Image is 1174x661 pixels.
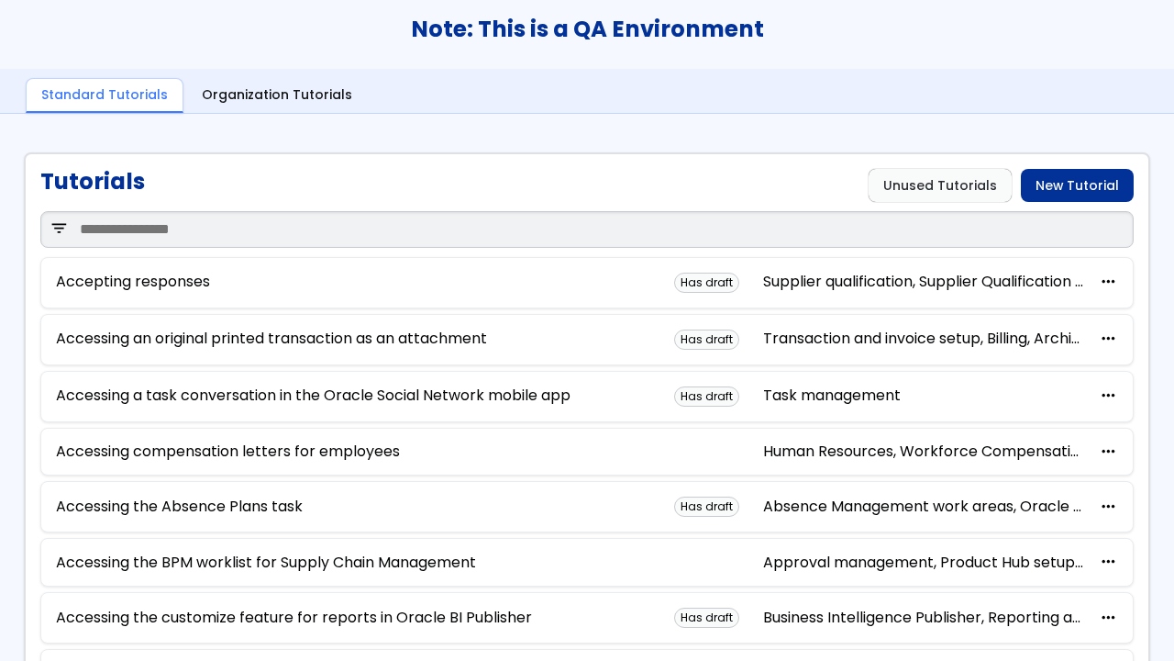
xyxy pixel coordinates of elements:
div: Human Resources, Workforce Compensation Worksheets, Workforce compensation plans, Workforce Compe... [763,443,1084,460]
a: Standard Tutorials [26,78,183,114]
button: more_horiz [1099,274,1118,291]
a: Unused Tutorials [869,169,1012,202]
div: Absence Management work areas, Oracle Absence Management Cloud Overview, Archive HCM, and Absence... [763,499,1084,515]
a: Accessing the BPM worklist for Supply Chain Management [56,555,476,571]
div: Business Intelligence Publisher, Reporting and Audit, Reporting, Transactions: Business Intellige... [763,610,1084,626]
a: Accepting responses [56,274,210,290]
div: Supplier qualification, Supplier Qualification Management, Supplier Qualifications, Module 1 - Ma... [763,274,1084,290]
a: Accessing the Absence Plans task [56,499,303,515]
a: Accessing compensation letters for employees [56,443,400,460]
div: Has draft [674,497,739,517]
div: Has draft [674,608,739,628]
div: Transaction and invoice setup, Billing, and Archive FIN [763,330,1084,347]
a: Accessing a task conversation in the Oracle Social Network mobile app [56,387,570,404]
div: Has draft [674,330,739,350]
a: Accessing the customize feature for reports in Oracle BI Publisher [56,610,532,626]
span: filter_list [50,220,69,238]
button: more_horiz [1099,387,1118,405]
button: more_horiz [1099,554,1118,571]
a: New Tutorial [1021,169,1134,202]
button: more_horiz [1099,443,1118,461]
div: Has draft [674,387,739,407]
button: more_horiz [1099,610,1118,627]
div: Task management [763,387,1084,404]
a: Organization Tutorials [187,79,367,114]
div: Has draft [674,273,739,293]
h1: Tutorials [40,169,145,202]
button: more_horiz [1099,330,1118,348]
div: Approval management, Product Hub setup and configuration, and Archive SCM [763,555,1084,571]
a: Accessing an original printed transaction as an attachment [56,330,487,347]
button: more_horiz [1099,499,1118,516]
